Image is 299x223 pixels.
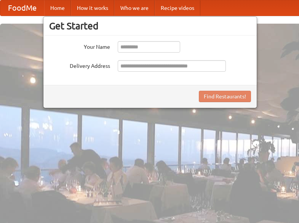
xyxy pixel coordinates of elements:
[155,0,200,16] a: Recipe videos
[49,20,251,32] h3: Get Started
[0,0,44,16] a: FoodMe
[49,60,110,70] label: Delivery Address
[114,0,155,16] a: Who we are
[199,91,251,102] button: Find Restaurants!
[49,41,110,51] label: Your Name
[44,0,71,16] a: Home
[71,0,114,16] a: How it works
